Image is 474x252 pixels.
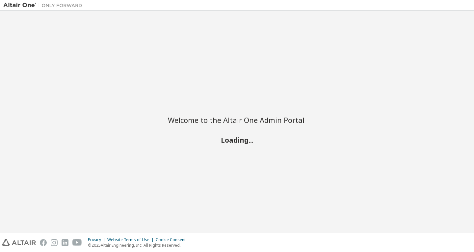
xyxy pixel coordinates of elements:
[88,237,107,242] div: Privacy
[88,242,190,248] p: © 2025 Altair Engineering, Inc. All Rights Reserved.
[62,239,68,246] img: linkedin.svg
[168,115,306,125] h2: Welcome to the Altair One Admin Portal
[107,237,156,242] div: Website Terms of Use
[168,135,306,144] h2: Loading...
[51,239,58,246] img: instagram.svg
[156,237,190,242] div: Cookie Consent
[40,239,47,246] img: facebook.svg
[2,239,36,246] img: altair_logo.svg
[3,2,86,9] img: Altair One
[72,239,82,246] img: youtube.svg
